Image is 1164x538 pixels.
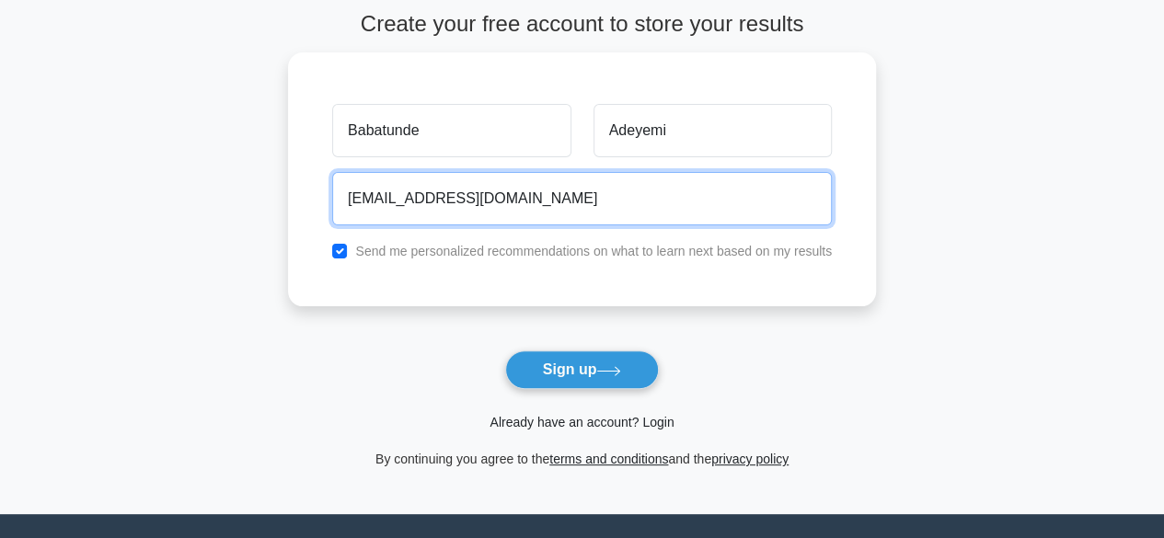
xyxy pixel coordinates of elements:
input: Email [332,172,832,225]
a: Already have an account? Login [490,415,674,429]
div: By continuing you agree to the and the [277,448,887,470]
label: Send me personalized recommendations on what to learn next based on my results [355,244,832,258]
h4: Create your free account to store your results [288,11,876,38]
a: terms and conditions [549,452,668,466]
input: First name [332,104,570,157]
a: privacy policy [711,452,789,466]
button: Sign up [505,350,660,389]
input: Last name [594,104,832,157]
